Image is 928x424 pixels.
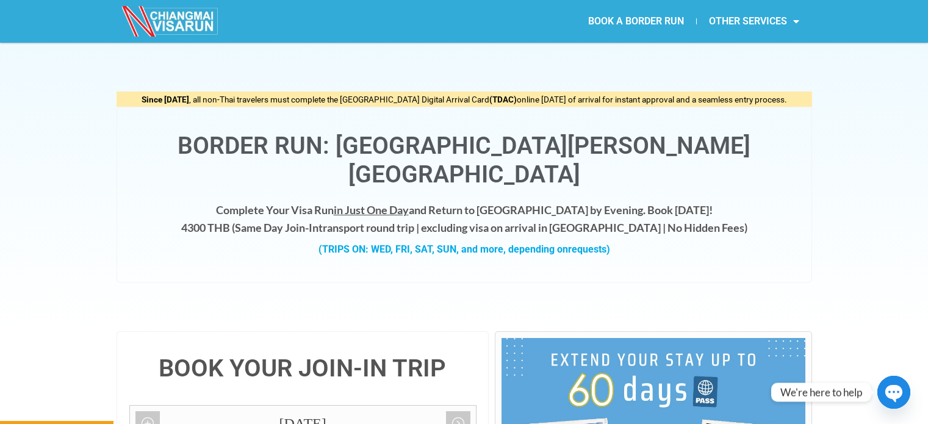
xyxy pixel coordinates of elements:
[568,243,610,255] span: requests)
[697,7,811,35] a: OTHER SERVICES
[129,201,799,237] h4: Complete Your Visa Run and Return to [GEOGRAPHIC_DATA] by Evening. Book [DATE]! 4300 THB ( transp...
[129,132,799,189] h1: Border Run: [GEOGRAPHIC_DATA][PERSON_NAME][GEOGRAPHIC_DATA]
[464,7,811,35] nav: Menu
[235,221,318,234] strong: Same Day Join-In
[142,95,189,104] strong: Since [DATE]
[489,95,517,104] strong: (TDAC)
[142,95,787,104] span: , all non-Thai travelers must complete the [GEOGRAPHIC_DATA] Digital Arrival Card online [DATE] o...
[576,7,696,35] a: BOOK A BORDER RUN
[318,243,610,255] strong: (TRIPS ON: WED, FRI, SAT, SUN, and more, depending on
[334,203,409,217] span: in Just One Day
[129,356,477,381] h4: BOOK YOUR JOIN-IN TRIP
